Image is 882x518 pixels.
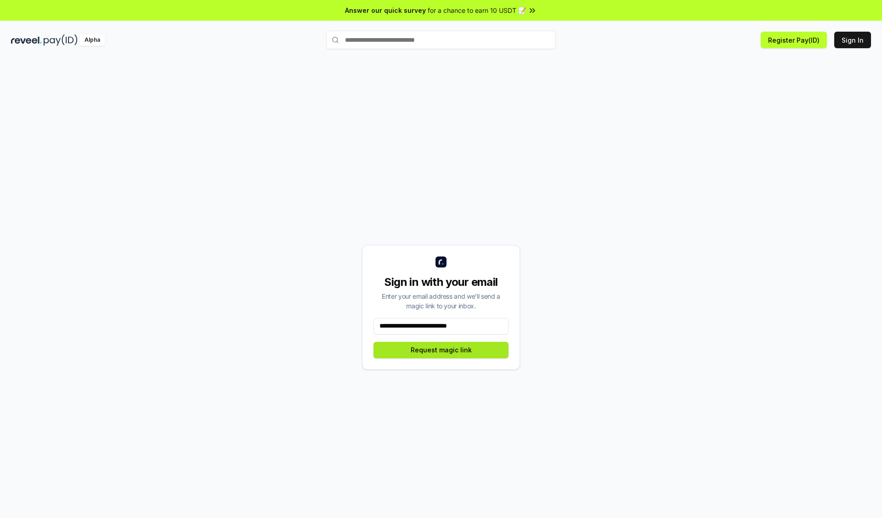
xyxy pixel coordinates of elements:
button: Request magic link [373,342,509,358]
button: Register Pay(ID) [761,32,827,48]
span: for a chance to earn 10 USDT 📝 [428,6,526,15]
div: Enter your email address and we’ll send a magic link to your inbox. [373,291,509,311]
span: Answer our quick survey [345,6,426,15]
button: Sign In [834,32,871,48]
div: Sign in with your email [373,275,509,290]
img: pay_id [44,34,78,46]
img: reveel_dark [11,34,42,46]
div: Alpha [79,34,105,46]
img: logo_small [435,256,447,267]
